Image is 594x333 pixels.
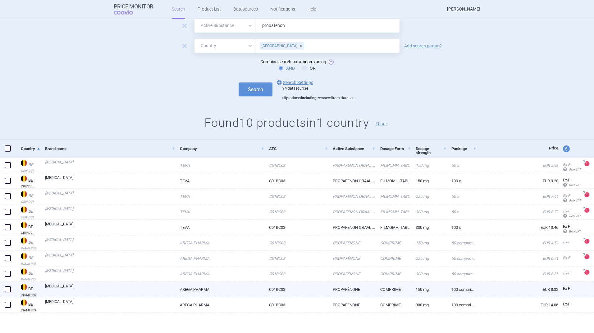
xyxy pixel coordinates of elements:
a: Ex-F [558,284,581,294]
button: Search [239,82,272,96]
span: ? [582,160,586,164]
span: Ex-factory price [563,255,570,260]
span: Ret+VAT calc [563,199,587,202]
a: BEBECBIP DCI [16,175,40,188]
a: 300 mg [411,297,447,313]
a: PROPAFÉNONE [328,235,376,251]
span: ? [582,206,586,210]
div: [GEOGRAPHIC_DATA] [260,42,304,50]
a: C01BC03 [264,266,328,282]
a: PROPAFENON ORAAL 150 MG [328,158,376,173]
a: COMPRIMÉ [376,282,411,297]
strong: including removed [301,96,332,100]
a: AREGA PHARMA [175,266,264,282]
a: ? [584,270,592,275]
a: 100 x [447,173,477,189]
a: AREGA PHARMA [175,282,264,297]
a: AREGA PHARMA [175,297,264,313]
abbr: CBIP DCI — Belgian Center for Pharmacotherapeutic Information (CBIP) [21,169,40,172]
abbr: INAMI RPS — National Institute for Health Disability Insurance, Belgium. Programme web - Médicame... [21,293,40,296]
span: Ret+VAT calc [563,214,587,218]
span: ? [582,191,586,195]
img: Belgium [21,269,27,275]
a: Ex-F Ret+VAT calc [558,160,581,175]
a: Ex-F Ret+VAT calc [558,176,581,190]
label: AND [279,65,295,71]
span: Ex-factory price [563,178,570,182]
a: TEVA [175,204,264,220]
span: Ex-factory price [563,162,570,167]
a: Ex-F Ret+VAT calc [558,222,581,237]
a: PROPAFENON ORAAL 225 MG [328,189,376,204]
abbr: INAMI RPS — National Institute for Health Disability Insurance, Belgium. Programme web - Médicame... [21,262,40,265]
span: Ret+VAT calc [563,230,587,233]
span: Ex-factory price [563,271,570,275]
span: Ret+VAT calc [563,168,587,171]
a: ? [584,192,592,197]
img: Belgium [21,175,27,182]
a: EUR 5.98 [477,158,558,173]
a: BEBECBIP DCI [16,221,40,234]
img: Belgium [21,300,27,306]
a: BEBECBIP DCI [16,190,40,203]
a: 50 x [447,189,477,204]
a: C01BC03 [264,158,328,173]
a: Dosage strength [416,141,447,160]
a: TEVA [175,158,264,173]
span: Ret+VAT calc [563,183,587,187]
a: [MEDICAL_DATA] [45,190,175,202]
a: EUR 7.45 [477,189,558,204]
img: Belgium [21,284,27,290]
a: [MEDICAL_DATA] [45,252,175,264]
a: PROPAFÉNONE [328,282,376,297]
a: PROPAFENON ORAAL 300 MG [328,204,376,220]
a: BEBEINAMI RPS [16,252,40,265]
a: 150 mg [411,173,447,189]
a: AREGA PHARMA [175,251,264,266]
a: [MEDICAL_DATA] [45,283,175,295]
a: EUR 8.32 [477,282,558,297]
a: 50 comprimés pelliculés, 225 mg [447,251,477,266]
a: Ex-F [558,300,581,309]
a: Country [21,141,40,156]
a: [MEDICAL_DATA] [45,221,175,233]
a: FILMOMH. TABL. [376,220,411,235]
strong: Price Monitor [114,3,153,10]
a: 100 comprimés pelliculés, 150 mg [447,282,477,297]
a: Add search param? [404,44,442,48]
a: ? [584,161,592,166]
a: COMPRIMÉ [376,266,411,282]
a: EUR 9.28 [477,173,558,189]
abbr: CBIP DCI — Belgian Center for Pharmacotherapeutic Information (CBIP) [21,216,40,219]
span: ? [582,238,586,241]
div: datasources products from datasets [282,86,355,101]
span: Ex-factory price [563,302,570,306]
a: 225 mg [411,251,447,266]
a: [MEDICAL_DATA] [45,175,175,186]
img: Belgium [21,222,27,228]
a: FILMOMH. TABL. [376,173,411,189]
a: C01BC03 [264,282,328,297]
a: COMPRIMÉ [376,235,411,251]
a: 225 mg [411,189,447,204]
a: Company [180,141,264,156]
a: 50 x [447,204,477,220]
a: TEVA [175,189,264,204]
img: Belgium [21,253,27,259]
a: EUR 13.46 [477,220,558,235]
a: BEBEINAMI RPS [16,299,40,312]
a: 150 mg [411,282,447,297]
span: ? [582,253,586,257]
a: Search Settings [276,79,313,86]
a: C01BC03 [264,235,328,251]
img: Belgium [21,191,27,197]
a: EUR 4.59 [477,235,558,251]
a: BEBEINAMI RPS [16,237,40,250]
a: FILMOMH. TABL. [376,189,411,204]
span: Ex-factory price [563,240,570,244]
a: PROPAFENON ORAAL 300 MG [328,220,376,235]
a: Price MonitorCOGVIO [114,3,153,15]
a: ? [584,254,592,259]
span: Ex-factory price [563,193,570,198]
a: C01BC03 [264,189,328,204]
